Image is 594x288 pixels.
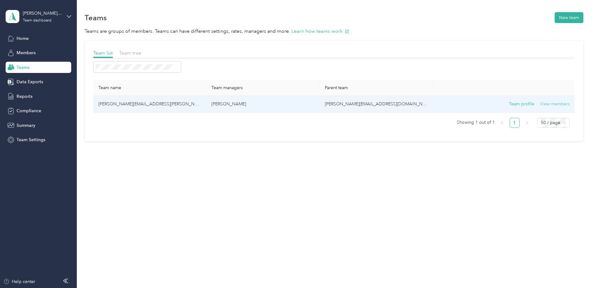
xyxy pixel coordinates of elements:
th: Parent team [320,80,433,96]
span: Teams [17,64,29,71]
button: Team profile [509,101,534,108]
div: [PERSON_NAME][EMAIL_ADDRESS][PERSON_NAME][DOMAIN_NAME] [23,10,62,17]
li: Next Page [522,118,532,128]
span: Summary [17,122,35,129]
span: Compliance [17,108,41,114]
td: Jim.Schinkel@convergint.com [93,96,207,113]
td: matt.dow@convergint.com [320,96,433,113]
button: View members [540,101,570,108]
div: Page Size [537,118,570,128]
span: Showing 1 out of 1 [457,118,495,127]
button: New team [555,12,583,23]
span: Team Settings [17,137,45,143]
th: Team managers [206,80,320,96]
th: Team name [93,80,207,96]
a: 1 [510,118,519,127]
h1: Teams [85,14,107,21]
span: Team list [93,50,113,56]
span: Home [17,35,29,42]
button: Learn how teams work [291,27,349,35]
iframe: Everlance-gr Chat Button Frame [559,253,594,288]
button: right [522,118,532,128]
span: Team tree [119,50,141,56]
span: left [500,121,504,125]
li: Previous Page [497,118,507,128]
button: left [497,118,507,128]
p: Teams are groups of members. Teams can have different settings, rates, managers and more. [85,27,583,35]
span: 50 / page [541,118,566,127]
span: Data Exports [17,79,43,85]
p: [PERSON_NAME] [211,101,315,108]
div: Team dashboard [23,19,52,22]
span: Reports [17,93,32,100]
span: Members [17,50,36,56]
button: Help center [3,278,35,285]
span: right [525,121,529,125]
li: 1 [510,118,520,128]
